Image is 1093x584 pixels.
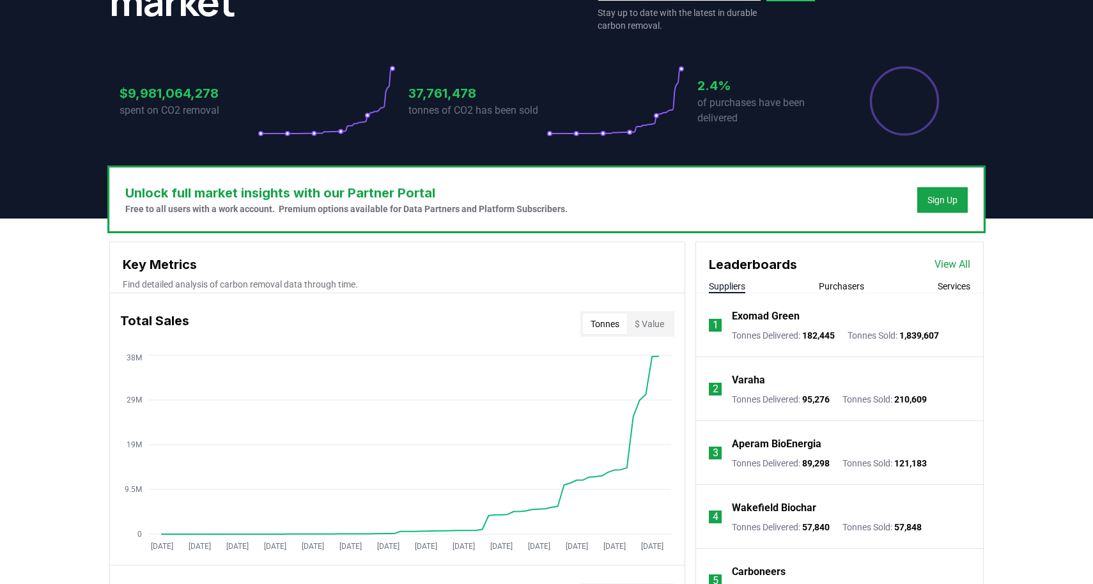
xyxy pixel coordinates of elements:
[583,314,627,334] button: Tonnes
[226,542,249,551] tspan: [DATE]
[377,542,399,551] tspan: [DATE]
[123,278,672,291] p: Find detailed analysis of carbon removal data through time.
[120,103,258,118] p: spent on CO2 removal
[732,457,830,470] p: Tonnes Delivered :
[120,311,189,337] h3: Total Sales
[339,542,362,551] tspan: [DATE]
[189,542,211,551] tspan: [DATE]
[732,521,830,534] p: Tonnes Delivered :
[732,309,800,324] a: Exomad Green
[125,203,568,215] p: Free to all users with a work account. Premium options available for Data Partners and Platform S...
[713,318,718,333] p: 1
[125,485,142,494] tspan: 9.5M
[899,330,939,341] span: 1,839,607
[627,314,672,334] button: $ Value
[732,329,835,342] p: Tonnes Delivered :
[894,458,927,468] span: 121,183
[802,522,830,532] span: 57,840
[709,255,797,274] h3: Leaderboards
[641,542,663,551] tspan: [DATE]
[264,542,286,551] tspan: [DATE]
[408,84,546,103] h3: 37,761,478
[802,330,835,341] span: 182,445
[453,542,475,551] tspan: [DATE]
[732,393,830,406] p: Tonnes Delivered :
[598,6,761,32] p: Stay up to date with the latest in durable carbon removal.
[697,76,835,95] h3: 2.4%
[137,530,142,539] tspan: 0
[917,187,968,213] button: Sign Up
[709,280,745,293] button: Suppliers
[302,542,324,551] tspan: [DATE]
[566,542,588,551] tspan: [DATE]
[127,353,142,362] tspan: 38M
[934,257,970,272] a: View All
[802,394,830,404] span: 95,276
[490,542,513,551] tspan: [DATE]
[894,394,927,404] span: 210,609
[127,396,142,404] tspan: 29M
[528,542,550,551] tspan: [DATE]
[151,542,173,551] tspan: [DATE]
[408,103,546,118] p: tonnes of CO2 has been sold
[125,183,568,203] h3: Unlock full market insights with our Partner Portal
[127,440,142,449] tspan: 19M
[848,329,939,342] p: Tonnes Sold :
[802,458,830,468] span: 89,298
[869,65,940,137] div: Percentage of sales delivered
[842,393,927,406] p: Tonnes Sold :
[819,280,864,293] button: Purchasers
[697,95,835,126] p: of purchases have been delivered
[713,445,718,461] p: 3
[732,373,765,388] a: Varaha
[732,500,816,516] a: Wakefield Biochar
[894,522,922,532] span: 57,848
[938,280,970,293] button: Services
[120,84,258,103] h3: $9,981,064,278
[927,194,957,206] a: Sign Up
[732,436,821,452] a: Aperam BioEnergia
[603,542,626,551] tspan: [DATE]
[842,457,927,470] p: Tonnes Sold :
[713,509,718,525] p: 4
[842,521,922,534] p: Tonnes Sold :
[732,564,786,580] a: Carboneers
[123,255,672,274] h3: Key Metrics
[713,381,718,397] p: 2
[415,542,437,551] tspan: [DATE]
